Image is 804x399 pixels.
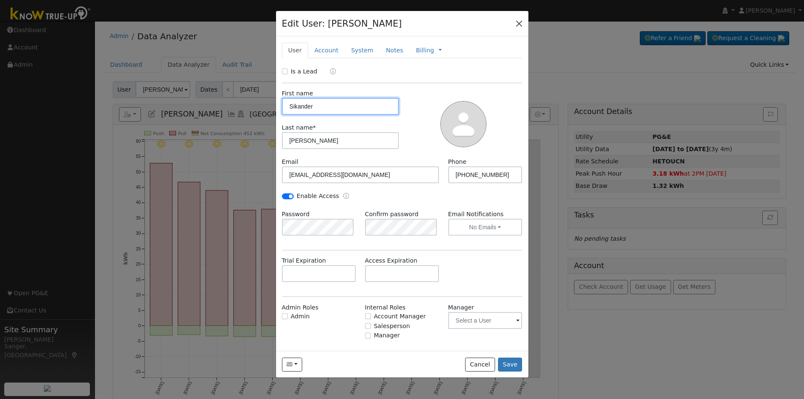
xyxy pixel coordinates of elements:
[365,313,371,319] input: Account Manager
[448,303,474,312] label: Manager
[365,256,417,265] label: Access Expiration
[282,313,288,319] input: Admin
[365,323,371,329] input: Salesperson
[503,349,522,358] div: Stats
[282,17,402,30] h4: Edit User: [PERSON_NAME]
[448,219,522,236] button: No Emails
[308,43,345,58] a: Account
[374,331,400,340] label: Manager
[282,157,298,166] label: Email
[282,43,308,58] a: User
[324,67,336,77] a: Lead
[313,124,316,131] span: Required
[282,89,313,98] label: First name
[282,303,319,312] label: Admin Roles
[291,312,310,321] label: Admin
[498,358,522,372] button: Save
[448,312,522,329] input: Select a User
[379,43,409,58] a: Notes
[374,322,410,331] label: Salesperson
[282,210,310,219] label: Password
[465,358,495,372] button: Cancel
[282,358,303,372] button: garcha44@hotmail.com
[365,210,419,219] label: Confirm password
[448,210,522,219] label: Email Notifications
[448,157,467,166] label: Phone
[291,67,317,76] label: Is a Lead
[374,312,426,321] label: Account Manager
[282,256,326,265] label: Trial Expiration
[365,303,406,312] label: Internal Roles
[416,46,434,55] a: Billing
[345,43,380,58] a: System
[343,192,349,201] a: Enable Access
[282,68,288,74] input: Is a Lead
[365,333,371,339] input: Manager
[282,123,316,132] label: Last name
[297,192,339,201] label: Enable Access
